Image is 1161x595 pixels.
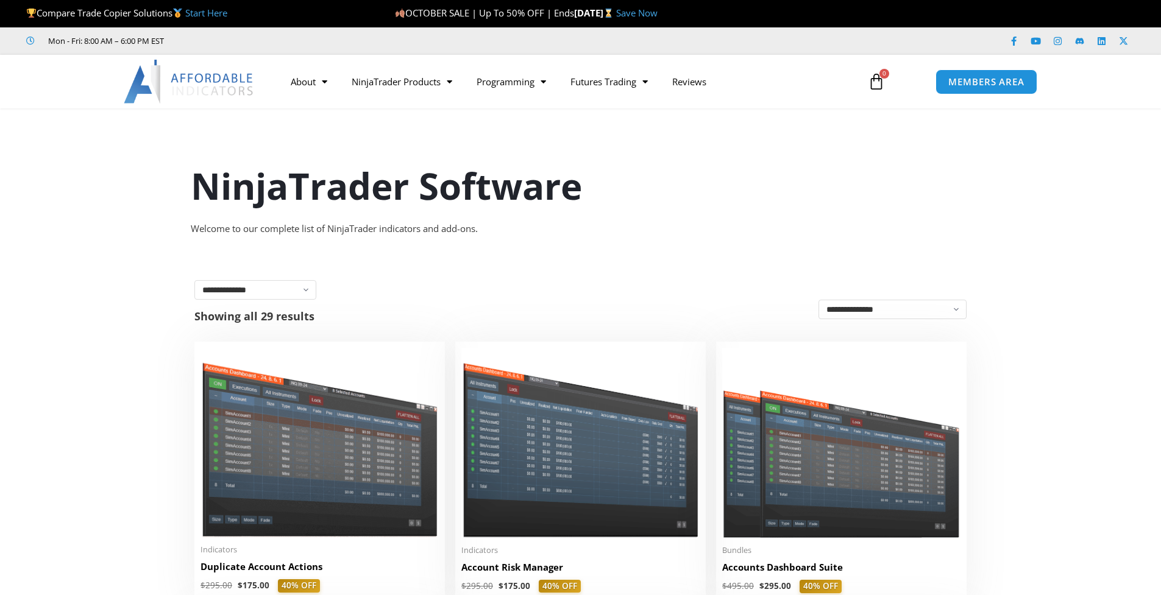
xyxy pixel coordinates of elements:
img: LogoAI | Affordable Indicators – NinjaTrader [124,60,255,104]
span: $ [499,580,503,591]
h2: Accounts Dashboard Suite [722,561,960,574]
bdi: 295.00 [201,580,232,591]
img: Accounts Dashboard Suite [722,348,960,538]
span: 40% OFF [800,580,842,593]
img: Account Risk Manager [461,348,700,537]
strong: [DATE] [574,7,616,19]
span: $ [201,580,205,591]
bdi: 295.00 [759,580,791,591]
img: 🏆 [27,9,36,18]
a: Accounts Dashboard Suite [722,561,960,580]
img: 🍂 [396,9,405,18]
iframe: Customer reviews powered by Trustpilot [181,35,364,47]
p: Showing all 29 results [194,311,314,322]
span: 40% OFF [278,579,320,593]
span: Indicators [201,544,439,555]
h2: Account Risk Manager [461,561,700,574]
span: $ [238,580,243,591]
a: NinjaTrader Products [339,68,464,96]
span: OCTOBER SALE | Up To 50% OFF | Ends [395,7,574,19]
bdi: 495.00 [722,580,754,591]
a: Save Now [616,7,658,19]
span: Compare Trade Copier Solutions [26,7,227,19]
span: Mon - Fri: 8:00 AM – 6:00 PM EST [45,33,164,48]
span: $ [722,580,727,591]
h1: NinjaTrader Software [191,160,971,211]
div: Welcome to our complete list of NinjaTrader indicators and add-ons. [191,220,971,238]
a: Reviews [660,68,719,96]
a: Programming [464,68,558,96]
a: MEMBERS AREA [936,69,1037,94]
span: 0 [879,69,889,79]
bdi: 295.00 [461,580,493,591]
span: Bundles [722,545,960,555]
img: 🥇 [173,9,182,18]
span: Indicators [461,545,700,555]
img: ⌛ [604,9,613,18]
nav: Menu [279,68,854,96]
a: Futures Trading [558,68,660,96]
span: $ [759,580,764,591]
span: MEMBERS AREA [948,77,1024,86]
h2: Duplicate Account Actions [201,560,439,573]
a: Start Here [185,7,227,19]
span: $ [461,580,466,591]
a: 0 [850,64,903,99]
a: Duplicate Account Actions [201,560,439,579]
img: Duplicate Account Actions [201,348,439,537]
bdi: 175.00 [238,580,269,591]
bdi: 175.00 [499,580,530,591]
select: Shop order [818,300,967,319]
a: Account Risk Manager [461,561,700,580]
span: 40% OFF [539,580,581,593]
a: About [279,68,339,96]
